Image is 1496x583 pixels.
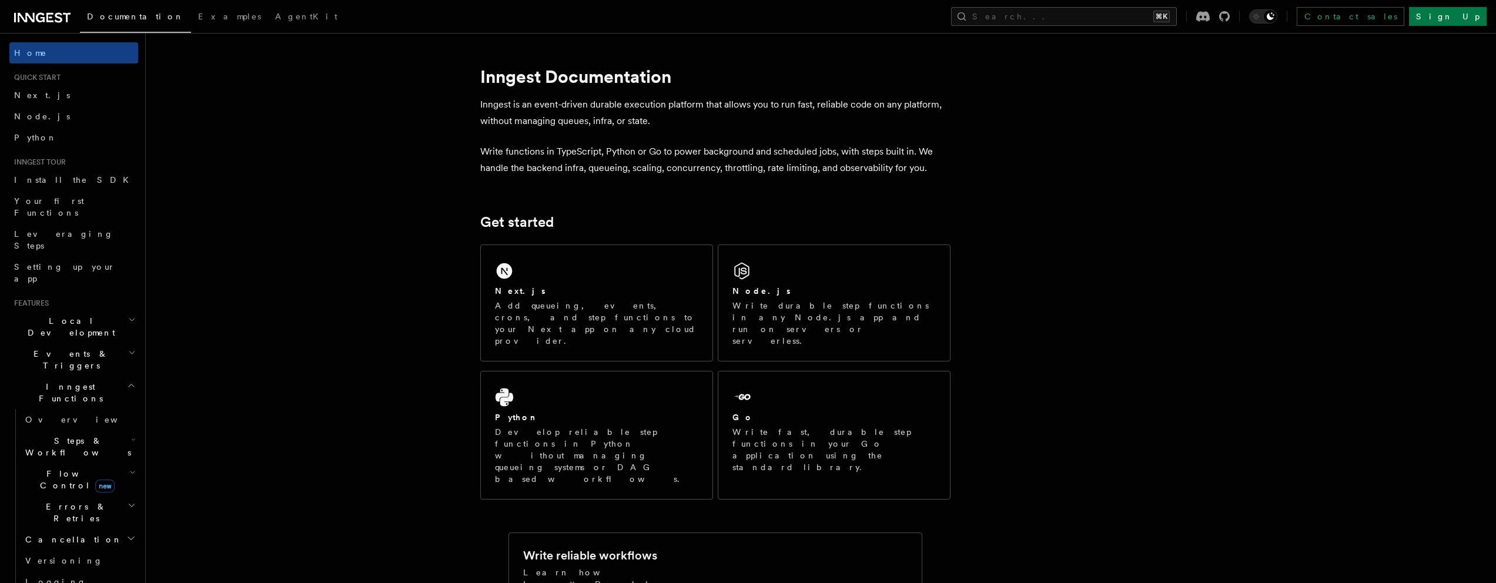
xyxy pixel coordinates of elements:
[14,196,84,217] span: Your first Functions
[9,42,138,63] a: Home
[14,47,47,59] span: Home
[268,4,344,32] a: AgentKit
[14,112,70,121] span: Node.js
[9,299,49,308] span: Features
[198,12,261,21] span: Examples
[25,415,146,424] span: Overview
[480,66,951,87] h1: Inngest Documentation
[9,343,138,376] button: Events & Triggers
[25,556,103,565] span: Versioning
[191,4,268,32] a: Examples
[9,310,138,343] button: Local Development
[21,534,122,545] span: Cancellation
[95,480,115,492] span: new
[480,214,554,230] a: Get started
[9,73,61,82] span: Quick start
[480,371,713,500] a: PythonDevelop reliable step functions in Python without managing queueing systems or DAG based wo...
[21,529,138,550] button: Cancellation
[9,85,138,106] a: Next.js
[21,409,138,430] a: Overview
[80,4,191,33] a: Documentation
[480,96,951,129] p: Inngest is an event-driven durable execution platform that allows you to run fast, reliable code ...
[9,376,138,409] button: Inngest Functions
[14,91,70,100] span: Next.js
[9,256,138,289] a: Setting up your app
[9,158,66,167] span: Inngest tour
[21,501,128,524] span: Errors & Retries
[21,435,131,458] span: Steps & Workflows
[495,285,545,297] h2: Next.js
[9,190,138,223] a: Your first Functions
[732,300,936,347] p: Write durable step functions in any Node.js app and run on servers or serverless.
[951,7,1177,26] button: Search...⌘K
[9,315,128,339] span: Local Development
[9,106,138,127] a: Node.js
[87,12,184,21] span: Documentation
[1153,11,1170,22] kbd: ⌘K
[1249,9,1277,24] button: Toggle dark mode
[9,127,138,148] a: Python
[9,169,138,190] a: Install the SDK
[21,468,129,491] span: Flow Control
[14,175,136,185] span: Install the SDK
[21,496,138,529] button: Errors & Retries
[14,229,113,250] span: Leveraging Steps
[275,12,337,21] span: AgentKit
[718,371,951,500] a: GoWrite fast, durable step functions in your Go application using the standard library.
[480,143,951,176] p: Write functions in TypeScript, Python or Go to power background and scheduled jobs, with steps bu...
[21,463,138,496] button: Flow Controlnew
[732,411,754,423] h2: Go
[21,550,138,571] a: Versioning
[718,244,951,361] a: Node.jsWrite durable step functions in any Node.js app and run on servers or serverless.
[14,133,57,142] span: Python
[732,426,936,473] p: Write fast, durable step functions in your Go application using the standard library.
[495,411,538,423] h2: Python
[495,300,698,347] p: Add queueing, events, crons, and step functions to your Next app on any cloud provider.
[495,426,698,485] p: Develop reliable step functions in Python without managing queueing systems or DAG based workflows.
[9,381,127,404] span: Inngest Functions
[1297,7,1404,26] a: Contact sales
[21,430,138,463] button: Steps & Workflows
[9,223,138,256] a: Leveraging Steps
[523,547,657,564] h2: Write reliable workflows
[480,244,713,361] a: Next.jsAdd queueing, events, crons, and step functions to your Next app on any cloud provider.
[1409,7,1487,26] a: Sign Up
[9,348,128,371] span: Events & Triggers
[14,262,115,283] span: Setting up your app
[732,285,791,297] h2: Node.js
